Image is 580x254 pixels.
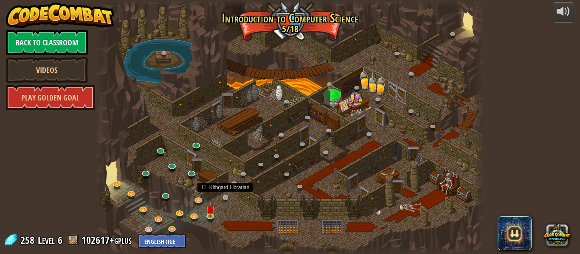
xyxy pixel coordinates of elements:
a: 102617+gplus [82,233,134,247]
a: Play Golden Goal [6,85,95,110]
span: 258 [20,233,37,247]
img: CodeCombat - Learn how to code by playing a game [6,3,115,28]
img: level-banner-unstarted.png [206,202,215,217]
a: Videos [6,57,88,83]
span: 6 [58,233,62,247]
button: Adjust volume [553,3,574,22]
a: Back to Classroom [6,30,88,55]
span: Level [38,233,55,247]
